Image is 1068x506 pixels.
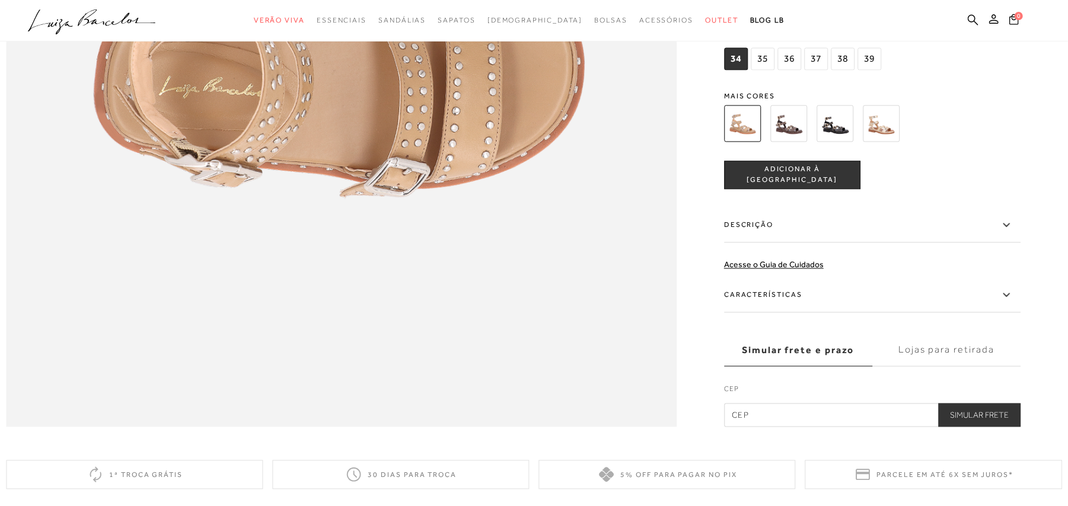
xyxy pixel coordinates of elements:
span: ADICIONAR À [GEOGRAPHIC_DATA] [725,165,860,186]
span: 35 [751,48,774,71]
img: SANDÁLIA RASTEIRA EM COURO PRETO COM FIVELAS REBITES METÁLICOS [817,105,853,142]
input: CEP [724,403,1021,427]
a: noSubCategoriesText [487,9,583,31]
span: Sandálias [378,16,426,24]
span: 37 [804,48,828,71]
a: noSubCategoriesText [378,9,426,31]
a: noSubCategoriesText [438,9,475,31]
label: Características [724,278,1021,313]
span: BLOG LB [750,16,785,24]
span: 0 [1015,12,1023,20]
label: Descrição [724,209,1021,243]
button: ADICIONAR À [GEOGRAPHIC_DATA] [724,161,860,190]
div: 5% off para pagar no PIX [539,460,796,489]
a: noSubCategoriesText [705,9,738,31]
a: noSubCategoriesText [594,9,627,31]
a: noSubCategoriesText [254,9,305,31]
span: 36 [777,48,801,71]
span: Essenciais [317,16,366,24]
label: CEP [724,384,1021,401]
div: 30 dias para troca [272,460,529,489]
span: Acessórios [639,16,693,24]
label: Lojas para retirada [872,335,1021,367]
label: Simular frete e prazo [724,335,872,367]
span: [DEMOGRAPHIC_DATA] [487,16,583,24]
div: Parcele em até 6x sem juros* [805,460,1062,489]
a: noSubCategoriesText [639,9,693,31]
span: Bolsas [594,16,627,24]
span: Verão Viva [254,16,305,24]
img: SANDÁLIA RASTEIRA EM COURO CAFÉ COM FIVELAS REBITES METÁLICOS [770,105,807,142]
a: noSubCategoriesText [317,9,366,31]
span: Mais cores [724,92,1021,100]
span: 34 [724,48,748,71]
button: Simular Frete [938,403,1021,427]
span: 38 [831,48,855,71]
span: Outlet [705,16,738,24]
span: Sapatos [438,16,475,24]
button: 0 [1006,13,1022,29]
a: Acesse o Guia de Cuidados [724,260,824,270]
img: SANDÁLIA RASTEIRA EM METALIZADO DOURADO COM FIVELAS E TACHAS [863,105,900,142]
a: BLOG LB [750,9,785,31]
div: 1ª troca grátis [6,460,263,489]
span: 39 [857,48,881,71]
img: SANDÁLIA RASTEIRA EM COURO ARGILA COM FIVELAS E TACHAS [724,105,761,142]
